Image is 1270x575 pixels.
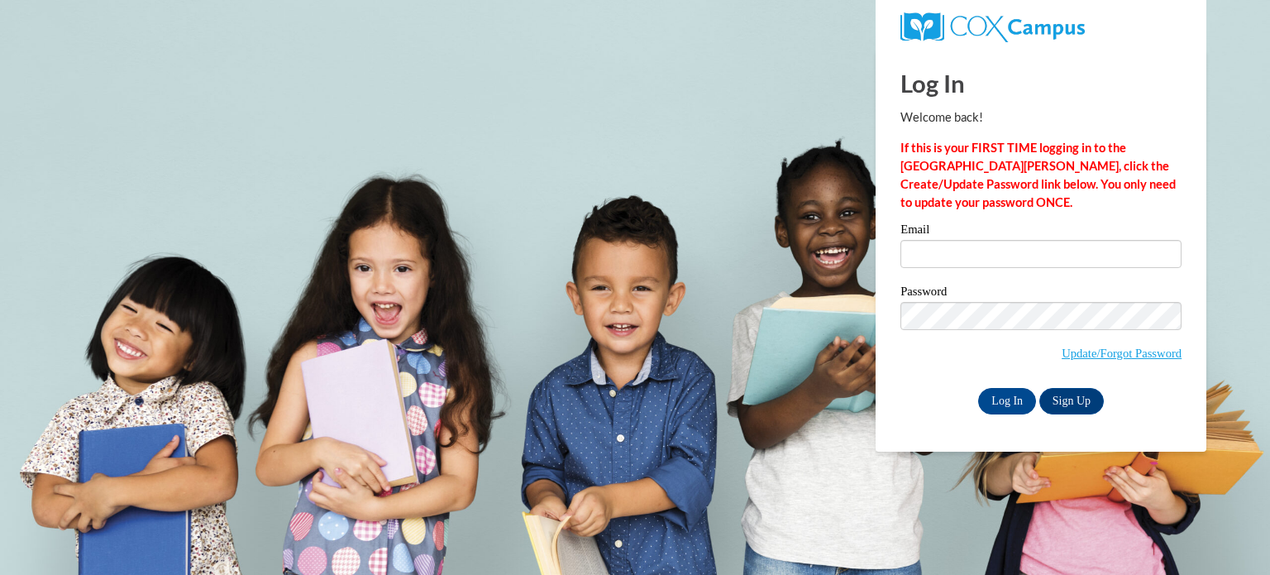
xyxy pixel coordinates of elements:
[900,285,1182,302] label: Password
[1039,388,1104,414] a: Sign Up
[900,12,1085,42] img: COX Campus
[900,223,1182,240] label: Email
[978,388,1036,414] input: Log In
[900,108,1182,127] p: Welcome back!
[900,19,1085,33] a: COX Campus
[1062,347,1182,360] a: Update/Forgot Password
[900,66,1182,100] h1: Log In
[900,141,1176,209] strong: If this is your FIRST TIME logging in to the [GEOGRAPHIC_DATA][PERSON_NAME], click the Create/Upd...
